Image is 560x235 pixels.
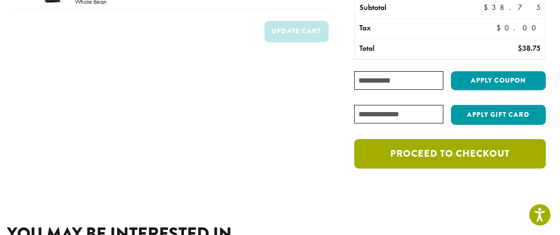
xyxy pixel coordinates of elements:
span: $ [496,23,505,33]
span: $ [484,2,492,12]
th: Total [355,39,469,59]
button: Apply coupon [451,71,546,91]
th: Tax [355,19,489,38]
bdi: 38.75 [484,2,541,12]
button: Update cart [265,21,329,42]
bdi: 38.75 [518,43,541,53]
span: $ [518,43,522,53]
bdi: 0.00 [496,23,541,33]
a: Proceed to checkout [354,139,546,169]
button: Apply Gift Card [451,105,546,125]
